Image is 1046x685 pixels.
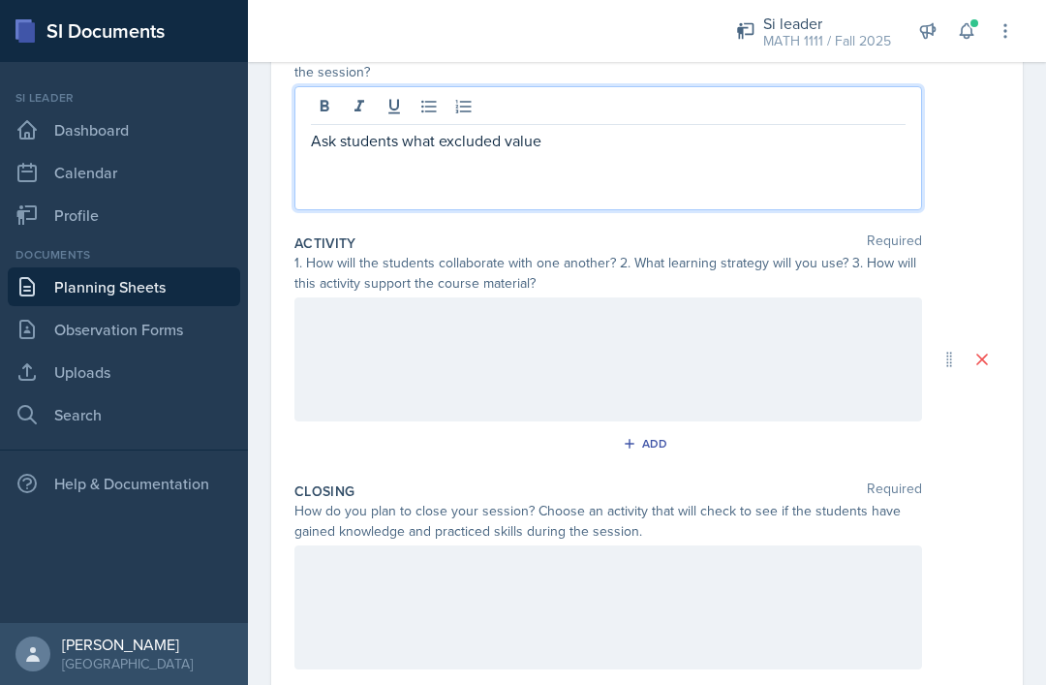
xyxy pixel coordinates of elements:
span: Required [867,482,922,501]
div: Documents [8,246,240,264]
a: Uploads [8,353,240,391]
div: 1. How will the students collaborate with one another? 2. What learning strategy will you use? 3.... [294,253,922,294]
span: Required [867,234,922,253]
div: How do you plan to close your session? Choose an activity that will check to see if the students ... [294,501,922,542]
div: Si leader [763,12,891,35]
a: Profile [8,196,240,234]
label: Activity [294,234,356,253]
div: Add [627,436,668,451]
div: [PERSON_NAME] [62,635,193,654]
div: [GEOGRAPHIC_DATA] [62,654,193,673]
div: Si leader [8,89,240,107]
a: Dashboard [8,110,240,149]
p: Ask students what excluded value [311,129,906,152]
label: Closing [294,482,354,501]
a: Search [8,395,240,434]
a: Observation Forms [8,310,240,349]
div: Help & Documentation [8,464,240,503]
button: Add [616,429,679,458]
a: Planning Sheets [8,267,240,306]
div: MATH 1111 / Fall 2025 [763,31,891,51]
a: Calendar [8,153,240,192]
